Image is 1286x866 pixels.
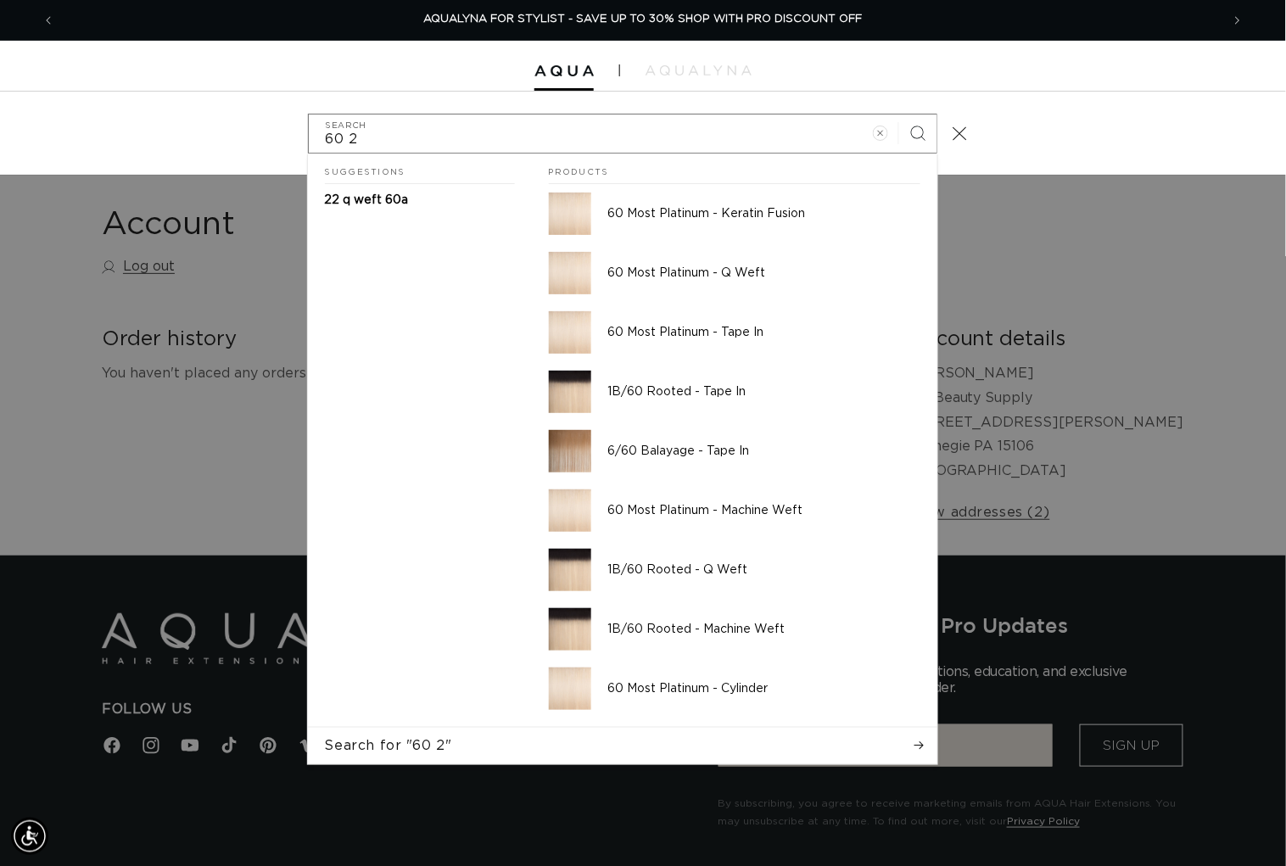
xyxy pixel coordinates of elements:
[862,115,899,152] button: Clear search term
[608,503,920,518] p: 60 Most Platinum - Machine Weft
[549,430,591,472] img: 6/60 Balayage - Tape In
[899,115,937,152] button: Search
[549,193,591,235] img: 60 Most Platinum - Keratin Fusion
[308,184,532,216] a: 22 q weft 60a
[1049,683,1286,866] iframe: Chat Widget
[549,668,591,710] img: 60 Most Platinum - Cylinder
[549,154,920,185] h2: Products
[532,540,937,600] a: 1B/60 Rooted - Q Weft
[608,206,920,221] p: 60 Most Platinum - Keratin Fusion
[532,422,937,481] a: 6/60 Balayage - Tape In
[532,184,937,243] a: 60 Most Platinum - Keratin Fusion
[549,549,591,591] img: 1B/60 Rooted - Q Weft
[608,265,920,281] p: 60 Most Platinum - Q Weft
[532,243,937,303] a: 60 Most Platinum - Q Weft
[534,65,594,77] img: Aqua Hair Extensions
[325,154,515,185] h2: Suggestions
[549,311,591,354] img: 60 Most Platinum - Tape In
[325,736,452,755] span: Search for "60 2"
[549,371,591,413] img: 1B/60 Rooted - Tape In
[309,115,937,153] input: Search
[549,608,591,651] img: 1B/60 Rooted - Machine Weft
[608,384,920,399] p: 1B/60 Rooted - Tape In
[608,622,920,637] p: 1B/60 Rooted - Machine Weft
[646,65,752,75] img: aqualyna.com
[608,325,920,340] p: 60 Most Platinum - Tape In
[325,193,409,208] p: 22 q weft 60a
[532,303,937,362] a: 60 Most Platinum - Tape In
[532,481,937,540] a: 60 Most Platinum - Machine Weft
[532,659,937,718] a: 60 Most Platinum - Cylinder
[549,489,591,532] img: 60 Most Platinum - Machine Weft
[608,681,920,696] p: 60 Most Platinum - Cylinder
[11,818,48,855] div: Accessibility Menu
[325,194,409,206] span: 22 q weft 60a
[1219,4,1256,36] button: Next announcement
[532,600,937,659] a: 1B/60 Rooted - Machine Weft
[608,444,920,459] p: 6/60 Balayage - Tape In
[942,115,979,152] button: Close
[608,562,920,578] p: 1B/60 Rooted - Q Weft
[30,4,67,36] button: Previous announcement
[423,14,863,25] span: AQUALYNA FOR STYLIST - SAVE UP TO 30% SHOP WITH PRO DISCOUNT OFF
[549,252,591,294] img: 60 Most Platinum - Q Weft
[532,362,937,422] a: 1B/60 Rooted - Tape In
